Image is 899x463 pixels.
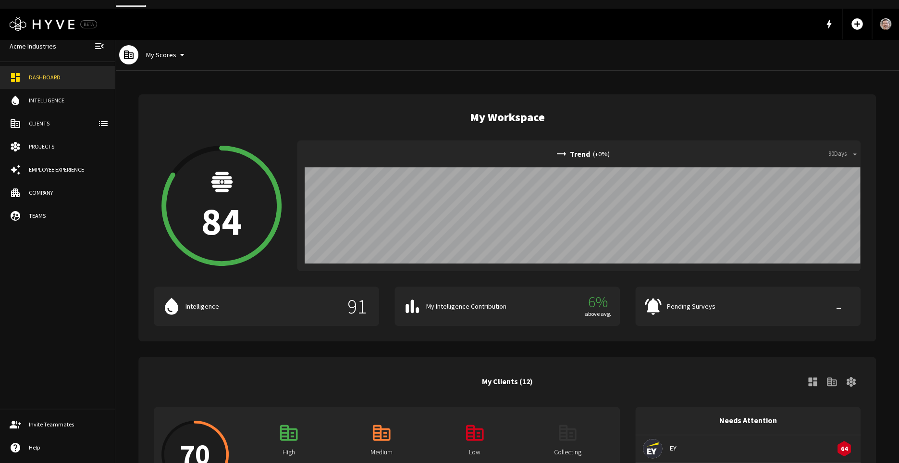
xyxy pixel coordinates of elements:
[643,439,662,458] img: ey.com
[469,447,480,457] p: Low
[667,301,820,312] p: Pending Surveys
[154,287,379,326] button: Intelligence91
[850,17,864,31] span: add_circle
[185,301,339,312] p: Intelligence
[824,296,853,316] p: -
[29,119,105,128] div: Clients
[80,20,97,28] div: BETA
[29,142,105,151] div: Projects
[847,13,868,35] button: Add
[470,110,545,125] h5: My Workspace
[10,95,21,106] span: water_drop
[803,372,822,391] a: View Client Dashboard
[570,148,590,160] p: Trend
[161,146,282,266] button: 84
[29,165,105,174] div: Employee Experience
[670,443,837,453] span: EY
[841,443,848,453] p: 64
[142,46,192,64] button: My Scores
[201,202,242,240] p: 84
[635,435,861,462] a: EY
[719,414,777,427] h6: Needs Attention
[593,149,610,159] p: ( + 0 %)
[555,148,567,160] span: trending_flat
[822,372,841,391] a: View Clients
[29,212,105,220] div: Teams
[94,114,113,133] button: client-list
[29,443,105,452] div: Help
[826,147,861,162] button: 90Days
[635,287,861,326] a: Pending Surveys-
[370,447,393,457] p: Medium
[880,18,891,30] img: User Avatar
[29,96,105,105] div: Intelligence
[343,296,371,316] p: 91
[6,38,60,55] a: Acme Industries
[481,375,532,388] h6: My Clients (12)
[161,296,182,316] span: water_drop
[29,420,105,429] div: Invite Teammates
[850,150,859,158] span: arrow_drop_down
[835,439,853,457] div: Low
[29,188,105,197] div: Company
[872,9,899,39] a: Account
[841,372,861,391] a: View Client Projects
[29,73,105,82] div: Dashboard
